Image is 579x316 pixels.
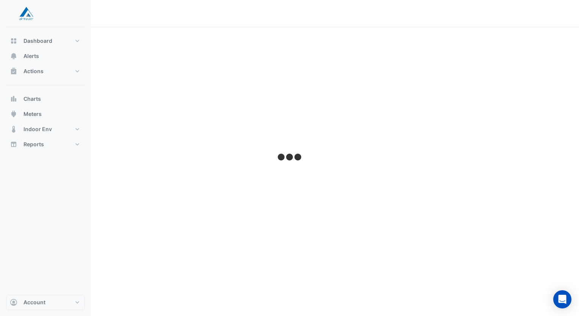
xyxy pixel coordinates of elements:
span: Dashboard [23,37,52,45]
app-icon: Reports [10,141,17,148]
button: Actions [6,64,85,79]
span: Indoor Env [23,125,52,133]
app-icon: Meters [10,110,17,118]
app-icon: Actions [10,67,17,75]
img: Company Logo [9,6,43,21]
button: Account [6,295,85,310]
button: Alerts [6,48,85,64]
button: Indoor Env [6,122,85,137]
app-icon: Alerts [10,52,17,60]
span: Charts [23,95,41,103]
button: Reports [6,137,85,152]
span: Account [23,299,45,306]
button: Meters [6,106,85,122]
button: Charts [6,91,85,106]
button: Dashboard [6,33,85,48]
div: Open Intercom Messenger [553,290,571,308]
app-icon: Indoor Env [10,125,17,133]
app-icon: Dashboard [10,37,17,45]
span: Actions [23,67,44,75]
span: Alerts [23,52,39,60]
span: Reports [23,141,44,148]
span: Meters [23,110,42,118]
app-icon: Charts [10,95,17,103]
